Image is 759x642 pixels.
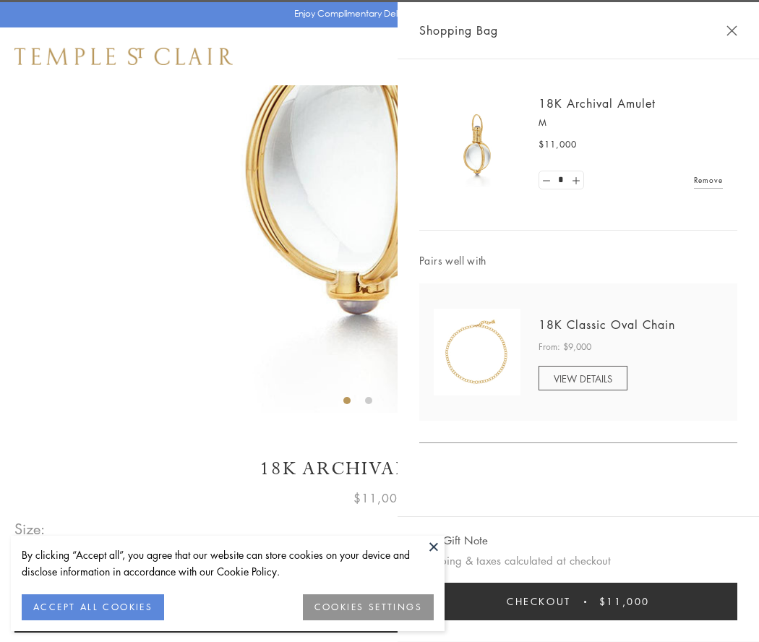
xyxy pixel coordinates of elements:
[22,594,164,620] button: ACCEPT ALL COOKIES
[599,594,650,609] span: $11,000
[539,116,723,130] p: M
[539,366,627,390] a: VIEW DETAILS
[554,372,612,385] span: VIEW DETAILS
[434,309,520,395] img: N88865-OV18
[294,7,458,21] p: Enjoy Complimentary Delivery & Returns
[419,531,488,549] button: Add Gift Note
[419,21,498,40] span: Shopping Bag
[22,547,434,580] div: By clicking “Accept all”, you agree that our website can store cookies on your device and disclos...
[434,101,520,188] img: 18K Archival Amulet
[14,517,46,541] span: Size:
[419,583,737,620] button: Checkout $11,000
[539,137,577,152] span: $11,000
[353,489,406,508] span: $11,000
[539,95,656,111] a: 18K Archival Amulet
[539,317,675,333] a: 18K Classic Oval Chain
[694,172,723,188] a: Remove
[568,171,583,189] a: Set quantity to 2
[726,25,737,36] button: Close Shopping Bag
[14,456,745,482] h1: 18K Archival Amulet
[539,340,591,354] span: From: $9,000
[507,594,571,609] span: Checkout
[303,594,434,620] button: COOKIES SETTINGS
[539,171,554,189] a: Set quantity to 0
[14,48,233,65] img: Temple St. Clair
[419,552,737,570] p: Shipping & taxes calculated at checkout
[419,252,737,269] span: Pairs well with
